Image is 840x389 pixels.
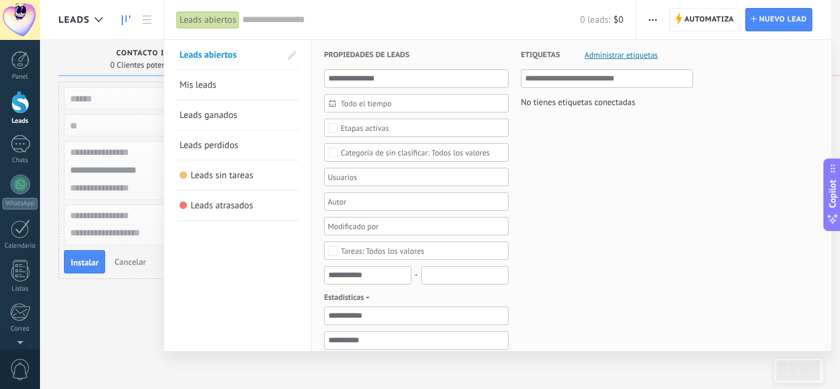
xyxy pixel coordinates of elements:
[180,171,188,179] span: Leads sin tareas
[585,51,658,59] span: Administrar etiquetas
[341,124,389,133] div: Etapas activas
[414,267,418,284] span: -
[2,73,38,81] div: Panel
[341,99,502,108] span: Todo el tiempo
[614,14,624,26] span: $0
[180,100,296,130] a: Leads ganados
[180,191,296,220] a: Leads atrasados
[2,325,38,333] div: Correo
[2,157,38,165] div: Chats
[180,70,296,100] a: Mis leads
[180,79,216,91] span: Mis leads
[341,246,424,256] div: Todos los valores
[324,291,373,304] span: Estadísticas
[180,40,280,69] a: Leads abiertos
[324,40,410,70] span: Propiedades de leads
[180,202,188,210] span: Leads atrasados
[826,179,839,208] span: Copilot
[191,200,253,211] span: Leads atrasados
[176,191,299,221] li: Leads atrasados
[580,14,610,26] span: 0 leads:
[176,130,299,160] li: Leads perdidos
[176,70,299,100] li: Mis leads
[180,130,296,160] a: Leads perdidos
[180,139,239,151] span: Leads perdidos
[521,40,560,70] span: Etiquetas
[2,198,38,210] div: WhatsApp
[176,40,299,70] li: Leads abiertos
[2,117,38,125] div: Leads
[180,49,237,61] span: Leads abiertos
[180,109,237,121] span: Leads ganados
[176,100,299,130] li: Leads ganados
[2,242,38,250] div: Calendario
[2,285,38,293] div: Listas
[176,11,239,29] div: Leads abiertos
[191,170,253,181] span: Leads sin tareas
[180,160,296,190] a: Leads sin tareas
[521,94,635,110] div: No tienes etiquetas conectadas
[176,160,299,191] li: Leads sin tareas
[341,148,490,157] div: Todos los valores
